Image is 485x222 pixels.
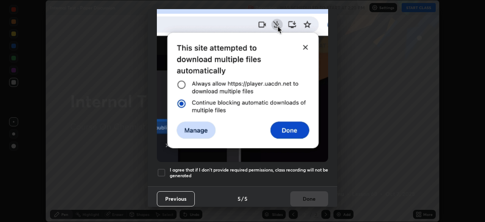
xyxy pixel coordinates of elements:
[170,167,328,179] h5: I agree that if I don't provide required permissions, class recording will not be generated
[238,195,241,203] h4: 5
[244,195,247,203] h4: 5
[157,191,195,206] button: Previous
[241,195,244,203] h4: /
